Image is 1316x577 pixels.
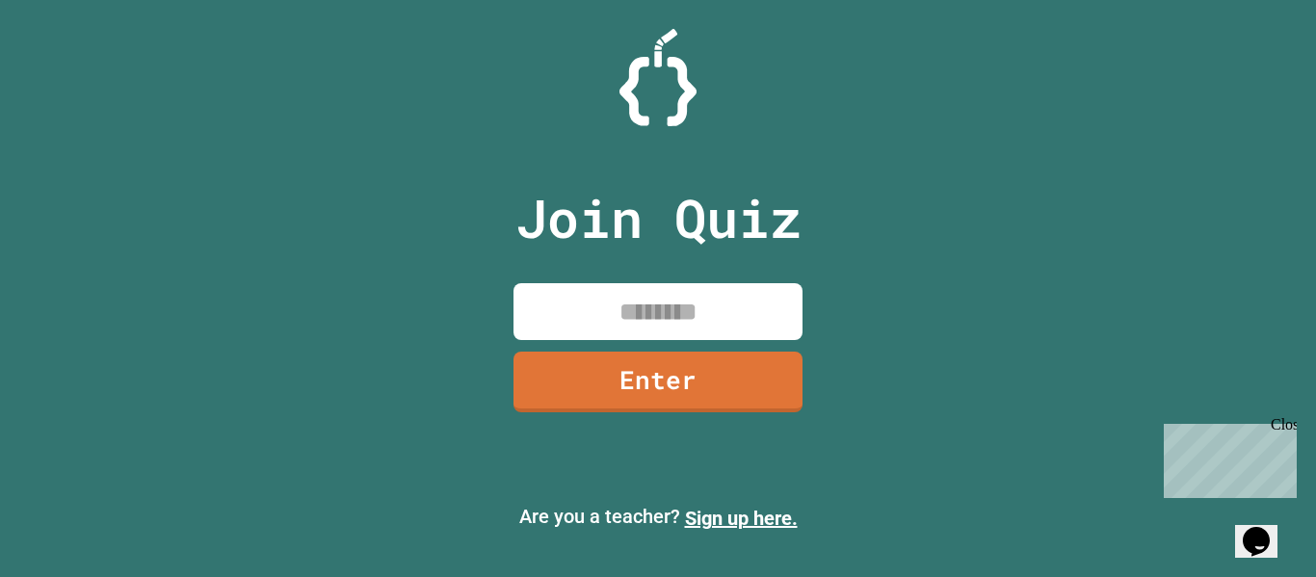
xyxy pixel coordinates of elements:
[1156,416,1297,498] iframe: chat widget
[619,29,697,126] img: Logo.svg
[513,352,803,412] a: Enter
[8,8,133,122] div: Chat with us now!Close
[685,507,798,530] a: Sign up here.
[15,502,1301,533] p: Are you a teacher?
[1235,500,1297,558] iframe: chat widget
[515,178,802,258] p: Join Quiz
